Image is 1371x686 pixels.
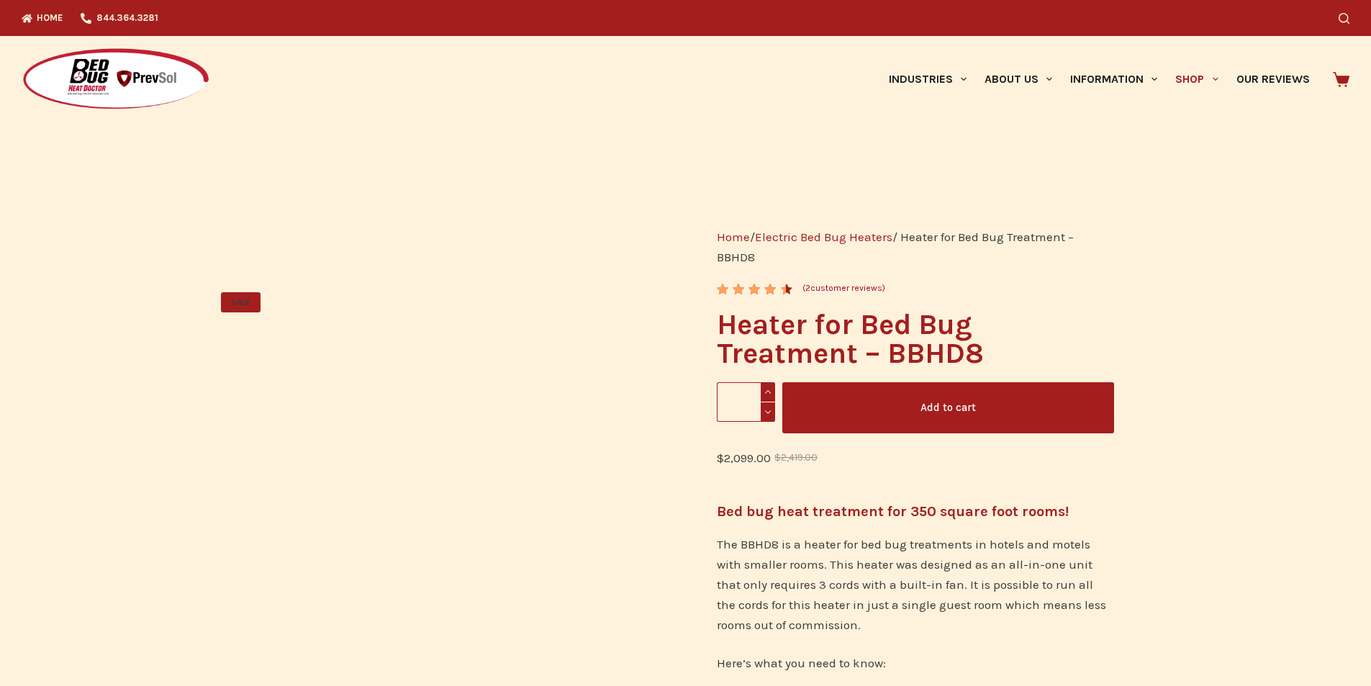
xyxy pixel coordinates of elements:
[975,36,1061,122] a: About Us
[1339,13,1349,24] button: Search
[717,534,1113,635] p: The BBHD8 is a heater for bed bug treatments in hotels and motels with smaller rooms. This heater...
[717,653,1113,673] p: Here’s what you need to know:
[717,284,786,383] span: Rated out of 5 based on customer ratings
[717,284,794,294] div: Rated 4.50 out of 5
[879,36,975,122] a: Industries
[717,310,1113,368] h1: Heater for Bed Bug Treatment – BBHD8
[717,284,727,306] span: 2
[879,36,1318,122] nav: Primary
[221,292,261,312] span: SALE
[1062,36,1167,122] a: Information
[805,283,810,293] span: 2
[1167,36,1227,122] a: Shop
[229,514,653,528] a: BBHD8 Heater for Bed Bug Treatment - full package
[802,281,885,296] a: (2customer reviews)
[717,503,1069,520] strong: Bed bug heat treatment for 350 square foot rooms!
[717,382,775,422] input: Product quantity
[774,452,781,463] span: $
[755,230,892,244] a: Electric Bed Bug Heaters
[782,382,1114,433] button: Add to cart
[774,452,818,463] bdi: 2,419.00
[717,451,771,465] bdi: 2,099.00
[22,48,210,112] img: Prevsol/Bed Bug Heat Doctor
[717,451,724,465] span: $
[717,227,1113,267] nav: Breadcrumb
[717,230,750,244] a: Home
[1227,36,1318,122] a: Our Reviews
